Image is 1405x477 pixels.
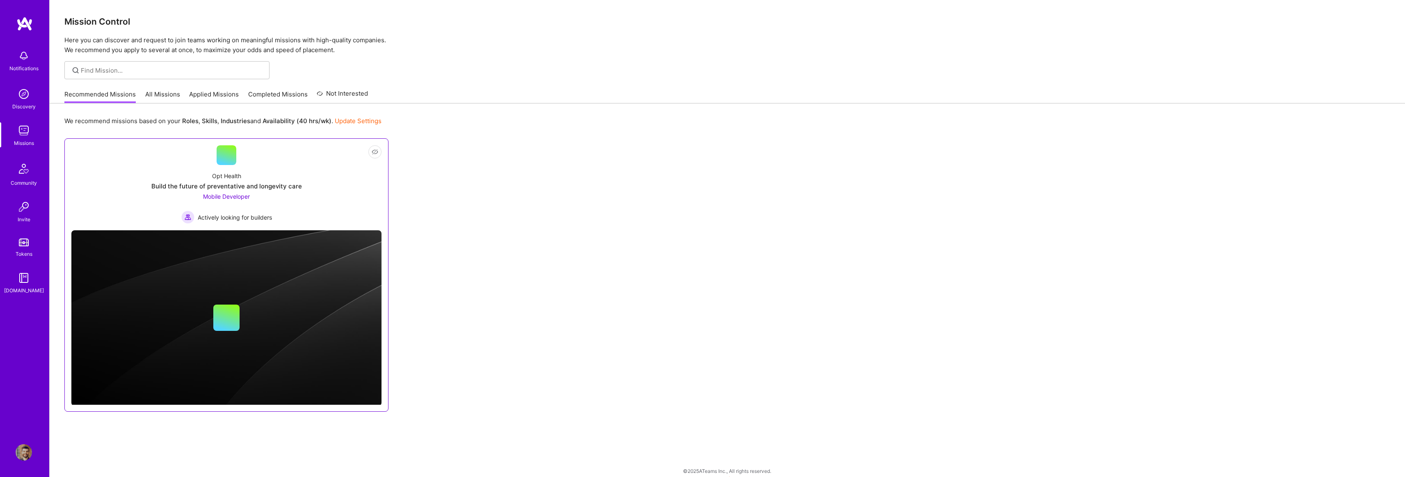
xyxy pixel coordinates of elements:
img: guide book [16,270,32,286]
img: tokens [19,238,29,246]
div: Community [11,179,37,187]
img: bell [16,48,32,64]
div: Opt Health [212,172,241,180]
div: [DOMAIN_NAME] [4,286,44,295]
a: Update Settings [335,117,382,125]
div: Tokens [16,250,32,258]
div: Invite [18,215,30,224]
div: Missions [14,139,34,147]
img: teamwork [16,122,32,139]
b: Roles [182,117,199,125]
a: Applied Missions [189,90,239,103]
span: Actively looking for builders [198,213,272,222]
a: User Avatar [14,444,34,461]
p: Here you can discover and request to join teams working on meaningful missions with high-quality ... [64,35,1390,55]
i: icon SearchGrey [71,66,80,75]
a: All Missions [145,90,180,103]
div: Build the future of preventative and longevity care [151,182,302,190]
a: Completed Missions [248,90,308,103]
b: Availability (40 hrs/wk) [263,117,331,125]
input: Find Mission... [81,66,263,75]
div: Discovery [12,102,36,111]
img: Actively looking for builders [181,211,194,224]
img: Community [14,159,34,179]
img: logo [16,16,33,31]
a: Recommended Missions [64,90,136,103]
img: cover [71,230,382,406]
img: Invite [16,199,32,215]
a: Opt HealthBuild the future of preventative and longevity careMobile Developer Actively looking fo... [71,145,382,224]
a: Not Interested [317,89,368,103]
img: User Avatar [16,444,32,461]
i: icon EyeClosed [372,149,378,155]
p: We recommend missions based on your , , and . [64,117,382,125]
b: Industries [221,117,250,125]
span: Mobile Developer [203,193,250,200]
div: Notifications [9,64,39,73]
h3: Mission Control [64,16,1390,27]
b: Skills [202,117,217,125]
img: discovery [16,86,32,102]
